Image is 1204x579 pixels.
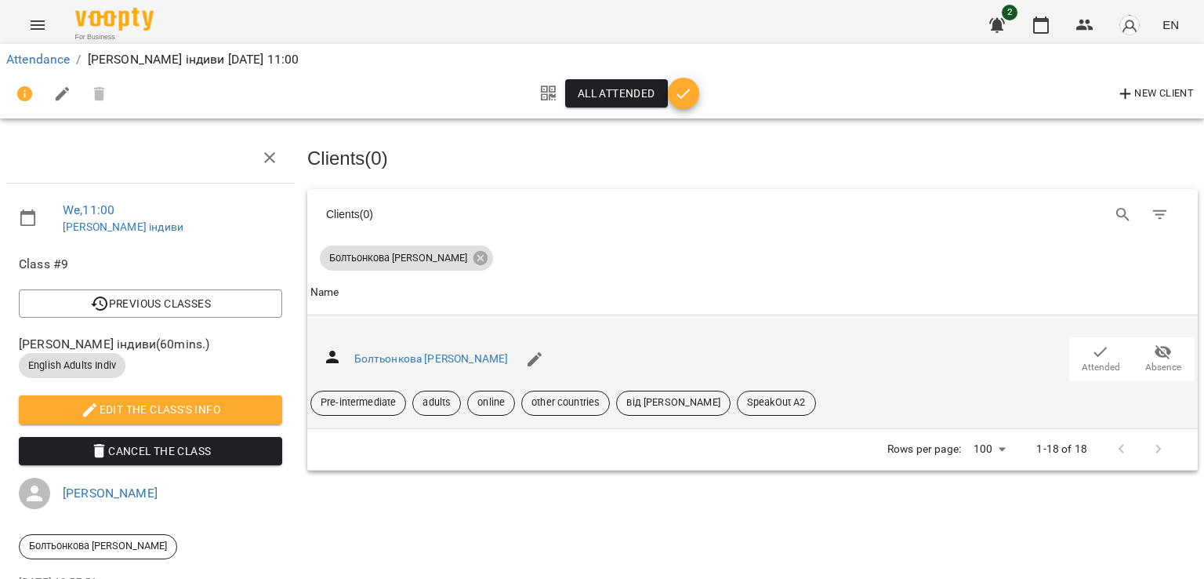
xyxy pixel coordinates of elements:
[967,438,1011,461] div: 100
[307,189,1198,239] div: Table Toolbar
[617,395,730,410] span: від [PERSON_NAME]
[1116,85,1194,104] span: New Client
[75,8,154,31] img: Voopty Logo
[1156,10,1185,39] button: EN
[6,50,1198,69] nav: breadcrumb
[63,220,183,233] a: [PERSON_NAME] індиви
[578,84,655,103] span: All attended
[1119,14,1141,36] img: avatar_s.png
[88,50,299,69] p: [PERSON_NAME] індиви [DATE] 11:00
[307,148,1198,169] h3: Clients ( 0 )
[326,206,738,222] div: Clients ( 0 )
[413,395,460,410] span: adults
[19,255,282,274] span: Class #9
[31,294,270,313] span: Previous Classes
[20,539,176,553] span: Болтьонкова [PERSON_NAME]
[320,251,477,265] span: Болтьонкова [PERSON_NAME]
[468,395,514,410] span: online
[1112,82,1198,107] button: New Client
[63,202,114,217] a: We , 11:00
[6,52,70,67] a: Attendance
[1132,337,1195,381] button: Absence
[19,359,125,373] span: English Adults Indiv
[738,395,815,410] span: SpeakOut A2
[19,395,282,424] button: Edit the class's Info
[354,352,509,365] a: Болтьонкова [PERSON_NAME]
[310,283,339,302] div: Sort
[565,79,668,107] button: All attended
[310,283,1195,302] span: Name
[63,486,158,501] a: [PERSON_NAME]
[19,335,282,354] span: [PERSON_NAME] індиви ( 60 mins. )
[19,289,282,318] button: Previous Classes
[31,442,270,461] span: Cancel the class
[1162,16,1179,33] span: EN
[31,400,270,419] span: Edit the class's Info
[1069,337,1132,381] button: Attended
[887,442,961,457] p: Rows per page:
[310,283,339,302] div: Name
[1082,361,1120,374] span: Attended
[320,246,493,271] div: Болтьонкова [PERSON_NAME]
[19,534,177,559] div: Болтьонкова [PERSON_NAME]
[75,32,154,42] span: For Business
[76,50,81,69] li: /
[1141,196,1179,234] button: Filter
[19,6,56,44] button: Menu
[522,395,609,410] span: other countries
[1104,196,1142,234] button: Search
[1002,5,1017,20] span: 2
[311,395,405,410] span: Pre-intermediate
[1036,442,1086,457] p: 1-18 of 18
[19,437,282,465] button: Cancel the class
[1145,361,1181,374] span: Absence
